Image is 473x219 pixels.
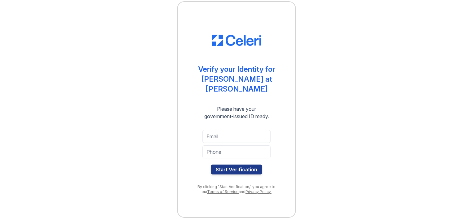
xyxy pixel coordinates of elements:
[212,35,261,46] img: CE_Logo_Blue-a8612792a0a2168367f1c8372b55b34899dd931a85d93a1a3d3e32e68fde9ad4.png
[202,130,271,143] input: Email
[207,189,239,194] a: Terms of Service
[211,165,262,174] button: Start Verification
[190,64,283,94] div: Verify your Identity for [PERSON_NAME] at [PERSON_NAME]
[245,189,271,194] a: Privacy Policy.
[190,184,283,194] div: By clicking "Start Verification," you agree to our and
[202,145,271,158] input: Phone
[193,105,280,120] div: Please have your government-issued ID ready.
